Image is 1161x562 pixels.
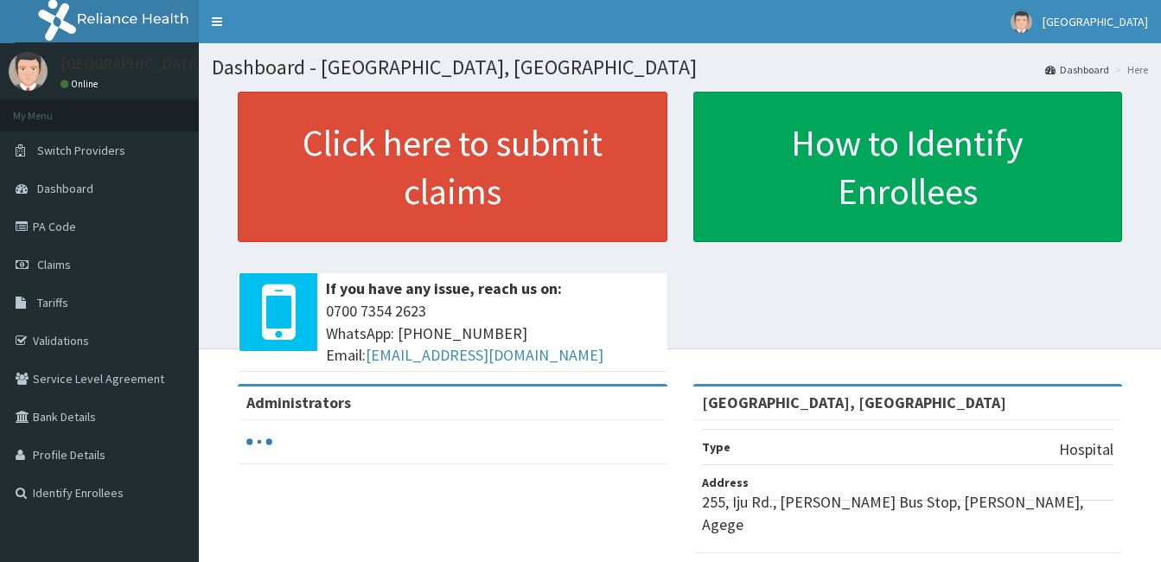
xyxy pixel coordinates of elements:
[61,78,102,90] a: Online
[37,143,125,158] span: Switch Providers
[1043,14,1148,29] span: [GEOGRAPHIC_DATA]
[9,52,48,91] img: User Image
[238,92,667,242] a: Click here to submit claims
[37,257,71,272] span: Claims
[212,56,1148,79] h1: Dashboard - [GEOGRAPHIC_DATA], [GEOGRAPHIC_DATA]
[246,429,272,455] svg: audio-loading
[1045,62,1109,77] a: Dashboard
[37,295,68,310] span: Tariffs
[246,393,351,412] b: Administrators
[37,181,93,196] span: Dashboard
[702,475,749,490] b: Address
[61,56,203,72] p: [GEOGRAPHIC_DATA]
[702,439,730,455] b: Type
[1011,11,1032,33] img: User Image
[702,393,1006,412] strong: [GEOGRAPHIC_DATA], [GEOGRAPHIC_DATA]
[366,345,603,365] a: [EMAIL_ADDRESS][DOMAIN_NAME]
[326,278,562,298] b: If you have any issue, reach us on:
[702,491,1114,535] p: 255, Iju Rd., [PERSON_NAME] Bus Stop, [PERSON_NAME], Agege
[1111,62,1148,77] li: Here
[1059,438,1113,461] p: Hospital
[693,92,1123,242] a: How to Identify Enrollees
[326,300,659,367] span: 0700 7354 2623 WhatsApp: [PHONE_NUMBER] Email:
